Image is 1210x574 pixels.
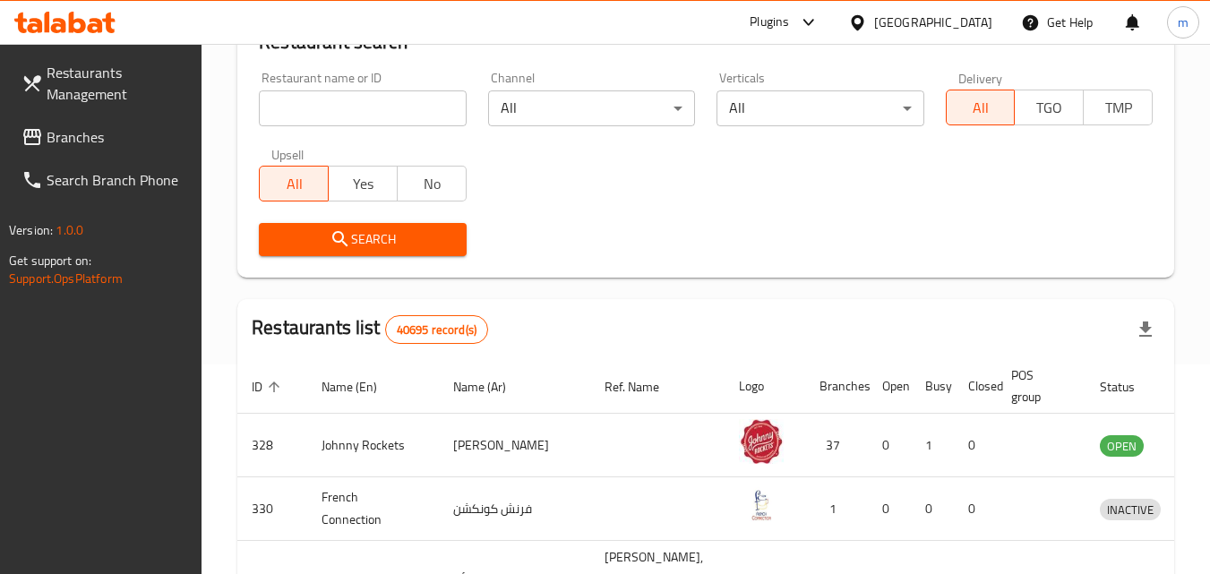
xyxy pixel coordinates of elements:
[397,166,467,201] button: No
[237,477,307,541] td: 330
[439,477,590,541] td: فرنش كونكشن
[259,166,329,201] button: All
[739,483,784,527] img: French Connection
[958,72,1003,84] label: Delivery
[954,477,997,541] td: 0
[805,414,868,477] td: 37
[1100,376,1158,398] span: Status
[259,29,1153,56] h2: Restaurant search
[386,321,487,338] span: 40695 record(s)
[911,477,954,541] td: 0
[9,249,91,272] span: Get support on:
[328,166,398,201] button: Yes
[911,359,954,414] th: Busy
[1083,90,1153,125] button: TMP
[453,376,529,398] span: Name (Ar)
[1100,499,1161,520] div: INACTIVE
[1178,13,1189,32] span: m
[1100,500,1161,520] span: INACTIVE
[954,414,997,477] td: 0
[1091,95,1146,121] span: TMP
[805,477,868,541] td: 1
[725,359,805,414] th: Logo
[252,314,488,344] h2: Restaurants list
[868,414,911,477] td: 0
[739,419,784,464] img: Johnny Rockets
[868,477,911,541] td: 0
[439,414,590,477] td: [PERSON_NAME]
[307,414,439,477] td: Johnny Rockets
[47,126,188,148] span: Branches
[271,148,305,160] label: Upsell
[259,223,466,256] button: Search
[237,414,307,477] td: 328
[605,376,682,398] span: Ref. Name
[252,376,286,398] span: ID
[954,95,1008,121] span: All
[874,13,992,32] div: [GEOGRAPHIC_DATA]
[307,477,439,541] td: French Connection
[9,267,123,290] a: Support.OpsPlatform
[1124,308,1167,351] div: Export file
[7,158,202,201] a: Search Branch Phone
[47,169,188,191] span: Search Branch Phone
[1011,364,1064,407] span: POS group
[336,171,390,197] span: Yes
[267,171,322,197] span: All
[1100,436,1144,457] span: OPEN
[717,90,923,126] div: All
[56,218,83,242] span: 1.0.0
[259,90,466,126] input: Search for restaurant name or ID..
[322,376,400,398] span: Name (En)
[488,90,695,126] div: All
[1014,90,1084,125] button: TGO
[946,90,1016,125] button: All
[750,12,789,33] div: Plugins
[47,62,188,105] span: Restaurants Management
[385,315,488,344] div: Total records count
[9,218,53,242] span: Version:
[273,228,451,251] span: Search
[1100,435,1144,457] div: OPEN
[805,359,868,414] th: Branches
[7,51,202,116] a: Restaurants Management
[911,414,954,477] td: 1
[954,359,997,414] th: Closed
[7,116,202,158] a: Branches
[868,359,911,414] th: Open
[1022,95,1077,121] span: TGO
[405,171,459,197] span: No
